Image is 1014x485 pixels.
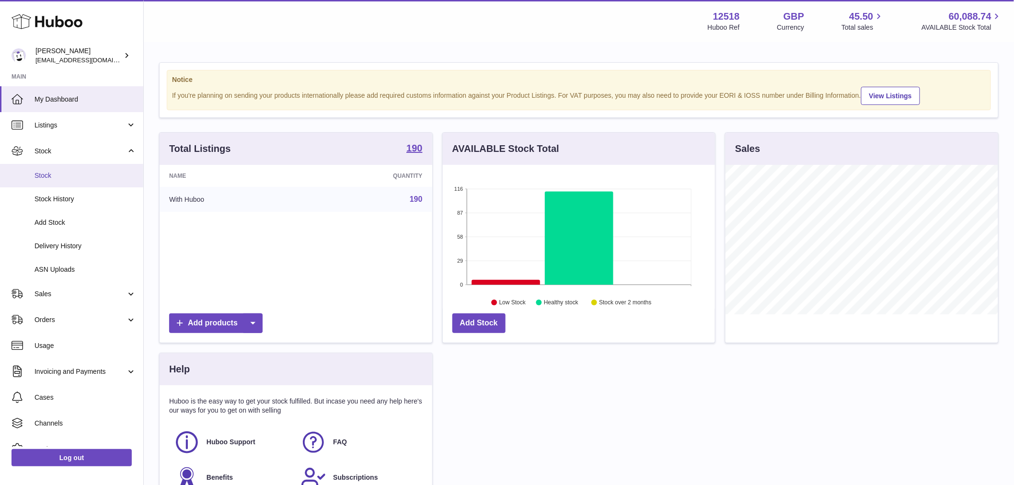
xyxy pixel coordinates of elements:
text: 0 [460,282,463,288]
th: Quantity [303,165,432,187]
span: Cases [35,393,136,402]
a: FAQ [300,429,417,455]
a: Log out [12,449,132,466]
span: 60,088.74 [949,10,991,23]
span: Subscriptions [333,473,378,482]
div: [PERSON_NAME] [35,46,122,65]
span: Benefits [207,473,233,482]
span: Settings [35,445,136,454]
text: 87 [457,210,463,216]
span: ASN Uploads [35,265,136,274]
span: Total sales [841,23,884,32]
span: Invoicing and Payments [35,367,126,376]
span: Usage [35,341,136,350]
strong: GBP [784,10,804,23]
div: Huboo Ref [708,23,740,32]
span: Stock History [35,195,136,204]
span: Delivery History [35,242,136,251]
div: If you're planning on sending your products internationally please add required customs informati... [172,85,986,105]
a: View Listings [861,87,920,105]
span: Orders [35,315,126,324]
text: Low Stock [499,300,526,306]
span: Stock [35,147,126,156]
div: Currency [777,23,805,32]
text: 116 [454,186,463,192]
a: 45.50 Total sales [841,10,884,32]
h3: Sales [735,142,760,155]
span: AVAILABLE Stock Total [922,23,1002,32]
span: Listings [35,121,126,130]
h3: Help [169,363,190,376]
span: Huboo Support [207,438,255,447]
strong: 12518 [713,10,740,23]
th: Name [160,165,303,187]
strong: Notice [172,75,986,84]
a: Add Stock [452,313,506,333]
p: Huboo is the easy way to get your stock fulfilled. But incase you need any help here's our ways f... [169,397,423,415]
span: Channels [35,419,136,428]
a: Huboo Support [174,429,291,455]
span: Sales [35,289,126,299]
a: 190 [410,195,423,203]
text: Stock over 2 months [599,300,651,306]
a: 190 [406,143,422,155]
td: With Huboo [160,187,303,212]
strong: 190 [406,143,422,153]
a: Add products [169,313,263,333]
h3: Total Listings [169,142,231,155]
span: FAQ [333,438,347,447]
span: 45.50 [849,10,873,23]
span: My Dashboard [35,95,136,104]
text: 58 [457,234,463,240]
h3: AVAILABLE Stock Total [452,142,559,155]
span: Add Stock [35,218,136,227]
text: Healthy stock [544,300,579,306]
span: [EMAIL_ADDRESS][DOMAIN_NAME] [35,56,141,64]
img: internalAdmin-12518@internal.huboo.com [12,48,26,63]
a: 60,088.74 AVAILABLE Stock Total [922,10,1002,32]
span: Stock [35,171,136,180]
text: 29 [457,258,463,264]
